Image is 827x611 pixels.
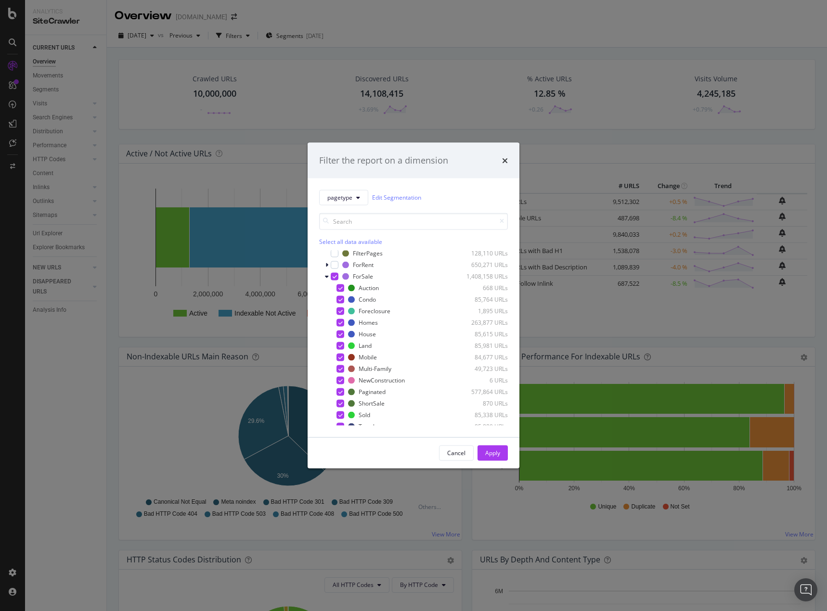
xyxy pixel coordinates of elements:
div: ForRent [353,261,374,269]
div: Multi-Family [359,365,391,373]
div: 85,764 URLs [461,295,508,304]
div: 85,338 URLs [461,411,508,419]
input: Search [319,213,508,229]
div: Auction [359,284,379,292]
button: Apply [478,445,508,460]
div: Paginated [359,388,386,396]
button: pagetype [319,190,368,205]
span: pagetype [327,193,352,202]
div: Filter the report on a dimension [319,154,448,167]
div: Townhouse [359,422,389,431]
div: times [502,154,508,167]
div: 1,408,158 URLs [461,272,508,280]
div: Land [359,342,372,350]
div: Mobile [359,353,377,361]
div: 668 URLs [461,284,508,292]
div: 49,723 URLs [461,365,508,373]
div: ShortSale [359,399,385,407]
div: Select all data available [319,237,508,245]
div: Apply [485,449,500,457]
div: modal [308,143,519,469]
div: 85,615 URLs [461,330,508,338]
div: 84,677 URLs [461,353,508,361]
a: Edit Segmentation [372,192,421,203]
div: 263,877 URLs [461,318,508,327]
div: 85,880 URLs [461,422,508,431]
div: Condo [359,295,376,304]
div: 128,110 URLs [461,249,508,257]
div: 1,895 URLs [461,307,508,315]
div: NewConstruction [359,376,405,384]
div: 650,271 URLs [461,261,508,269]
div: 85,981 URLs [461,342,508,350]
div: FilterPages [353,249,383,257]
div: Homes [359,318,378,327]
div: 577,864 URLs [461,388,508,396]
div: ForSale [353,272,373,280]
div: Cancel [447,449,465,457]
div: 6 URLs [461,376,508,384]
div: 870 URLs [461,399,508,407]
div: Foreclosure [359,307,390,315]
button: Cancel [439,445,474,460]
div: House [359,330,376,338]
div: Sold [359,411,370,419]
div: Open Intercom Messenger [794,578,817,601]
